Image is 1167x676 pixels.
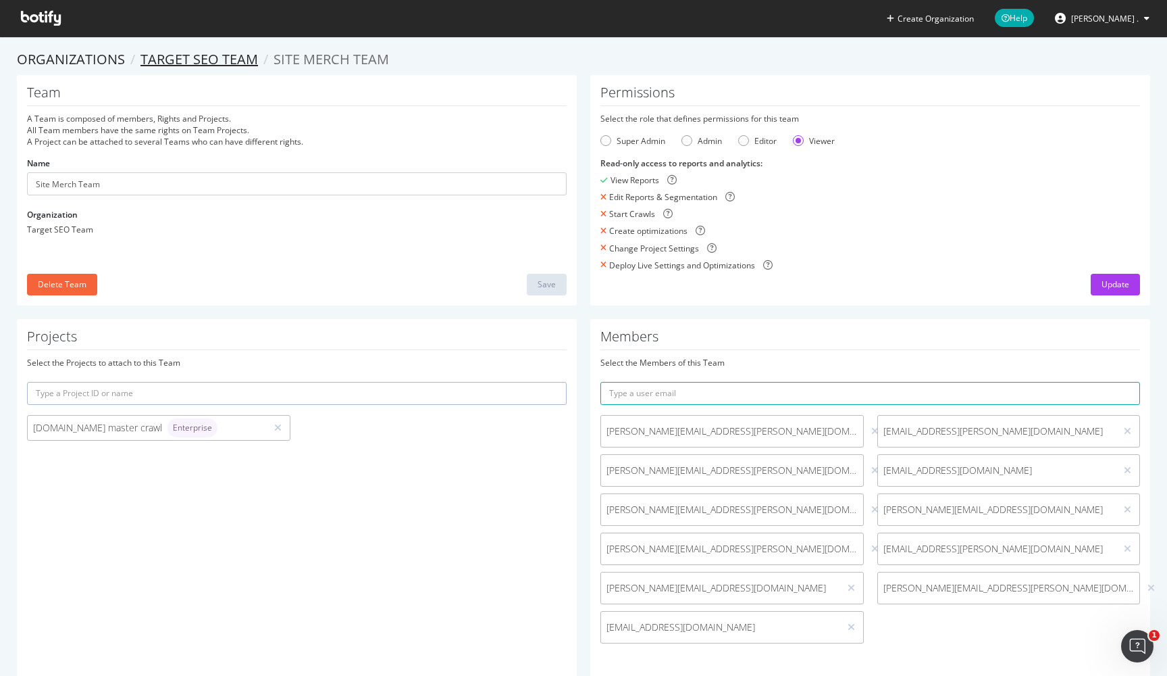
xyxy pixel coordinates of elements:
[609,208,655,220] div: Start Crawls
[27,224,567,235] div: Target SEO Team
[33,418,261,437] div: [DOMAIN_NAME] master crawl
[27,209,78,220] label: Organization
[793,135,835,147] div: Viewer
[38,279,86,290] div: Delete Team
[27,329,567,350] h1: Projects
[527,274,567,295] button: Save
[738,135,777,147] div: Editor
[883,542,1111,556] span: [EMAIL_ADDRESS][PERSON_NAME][DOMAIN_NAME]
[995,9,1034,27] span: Help
[611,174,659,186] div: View Reports
[606,581,834,595] span: [PERSON_NAME][EMAIL_ADDRESS][DOMAIN_NAME]
[883,581,1135,595] span: [PERSON_NAME][EMAIL_ADDRESS][PERSON_NAME][DOMAIN_NAME]
[606,542,858,556] span: [PERSON_NAME][EMAIL_ADDRESS][PERSON_NAME][DOMAIN_NAME]
[609,191,717,203] div: Edit Reports & Segmentation
[1121,630,1153,662] iframe: Intercom live chat
[600,135,665,147] div: Super Admin
[606,425,858,438] span: [PERSON_NAME][EMAIL_ADDRESS][PERSON_NAME][DOMAIN_NAME]
[27,158,50,169] label: Name
[609,260,755,271] div: Deploy Live Settings and Optimizations
[600,329,1140,350] h1: Members
[17,50,1150,70] ol: breadcrumbs
[538,279,556,290] div: Save
[600,85,1140,106] h1: Permissions
[1071,13,1139,24] span: Balajee .
[27,274,97,295] button: Delete Team
[27,172,567,195] input: Name
[173,424,212,432] span: Enterprise
[600,357,1140,368] div: Select the Members of this Team
[27,382,567,405] input: Type a Project ID or name
[167,418,217,437] div: brand label
[609,243,699,254] div: Change Project Settings
[886,12,975,25] button: Create Organization
[600,158,1140,169] div: Read-only access to reports and analytics :
[17,50,125,68] a: Organizations
[698,135,722,147] div: Admin
[27,357,567,368] div: Select the Projects to attach to this Team
[883,464,1111,477] span: [EMAIL_ADDRESS][DOMAIN_NAME]
[600,113,1140,124] div: Select the role that defines permissions for this team
[609,225,688,237] div: Create optimizations
[600,382,1140,405] input: Type a user email
[883,503,1111,516] span: [PERSON_NAME][EMAIL_ADDRESS][DOMAIN_NAME]
[274,50,389,68] span: Site Merch Team
[140,50,258,68] a: Target SEO Team
[617,135,665,147] div: Super Admin
[681,135,722,147] div: Admin
[606,503,858,516] span: [PERSON_NAME][EMAIL_ADDRESS][PERSON_NAME][DOMAIN_NAME]
[27,85,567,106] h1: Team
[27,113,567,147] div: A Team is composed of members, Rights and Projects. All Team members have the same rights on Team...
[606,464,858,477] span: [PERSON_NAME][EMAIL_ADDRESS][PERSON_NAME][DOMAIN_NAME]
[883,425,1111,438] span: [EMAIL_ADDRESS][PERSON_NAME][DOMAIN_NAME]
[1091,274,1140,295] button: Update
[1044,7,1160,29] button: [PERSON_NAME] .
[1149,630,1160,641] span: 1
[606,621,834,634] span: [EMAIL_ADDRESS][DOMAIN_NAME]
[754,135,777,147] div: Editor
[809,135,835,147] div: Viewer
[1101,279,1129,290] div: Update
